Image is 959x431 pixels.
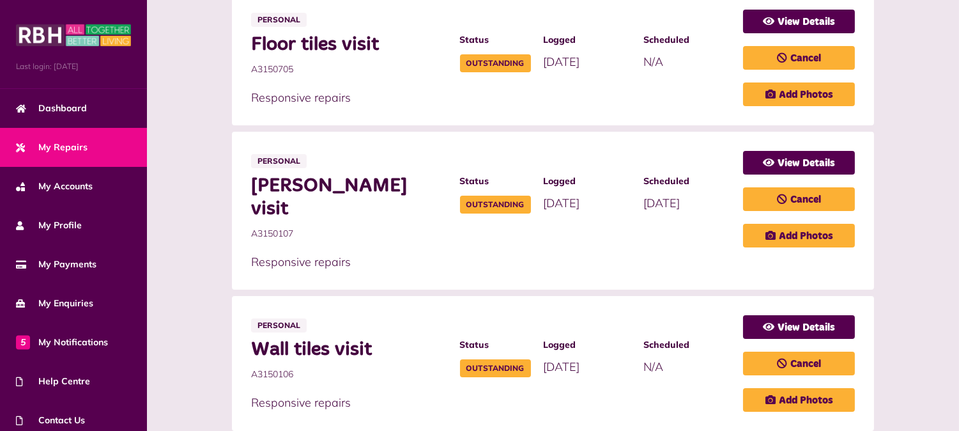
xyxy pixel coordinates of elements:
span: Outstanding [460,196,531,214]
span: Wall tiles visit [251,338,447,361]
span: Scheduled [643,33,730,47]
a: Cancel [743,187,855,211]
span: [DATE] [544,54,580,69]
a: Cancel [743,46,855,70]
span: Personal [251,154,307,168]
span: Dashboard [16,102,87,115]
a: View Details [743,10,855,33]
span: Logged [544,338,631,352]
span: Logged [544,33,631,47]
span: My Repairs [16,141,88,154]
span: Floor tiles visit [251,33,447,56]
a: Add Photos [743,82,855,106]
span: Logged [544,175,631,188]
span: Help Centre [16,375,90,388]
span: Status [460,338,531,352]
p: Responsive repairs [251,253,731,270]
span: N/A [643,359,663,374]
p: Responsive repairs [251,394,731,411]
span: A3150106 [251,368,447,381]
span: My Enquiries [16,297,93,310]
span: Personal [251,318,307,333]
a: Add Photos [743,388,855,412]
span: Scheduled [643,175,730,188]
img: MyRBH [16,22,131,48]
span: My Accounts [16,180,93,193]
span: Outstanding [460,359,531,377]
span: My Notifications [16,336,108,349]
span: 5 [16,335,30,349]
span: N/A [643,54,663,69]
span: Contact Us [16,414,85,427]
a: View Details [743,151,855,175]
span: My Profile [16,219,82,232]
span: Last login: [DATE] [16,61,131,72]
span: [DATE] [643,196,680,210]
p: Responsive repairs [251,89,731,106]
a: View Details [743,315,855,339]
span: A3150107 [251,227,447,240]
span: Status [460,33,531,47]
span: [DATE] [544,359,580,374]
a: Add Photos [743,224,855,247]
span: Scheduled [643,338,730,352]
span: My Payments [16,258,96,271]
span: Personal [251,13,307,27]
a: Cancel [743,352,855,375]
span: Outstanding [460,54,531,72]
span: [PERSON_NAME] visit [251,175,447,221]
span: [DATE] [544,196,580,210]
span: A3150705 [251,63,447,76]
span: Status [460,175,531,188]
